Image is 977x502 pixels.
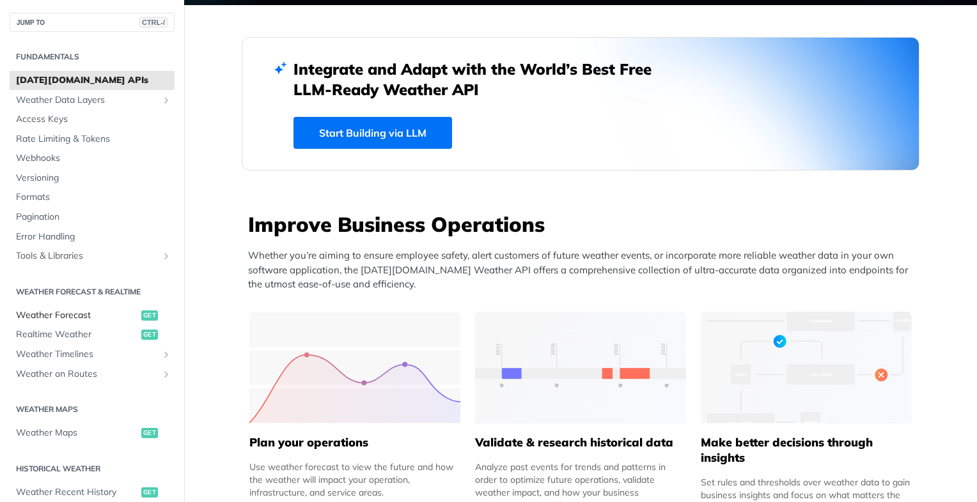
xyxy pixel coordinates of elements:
a: Error Handling [10,227,175,247]
a: Pagination [10,208,175,227]
span: Rate Limiting & Tokens [16,133,171,146]
a: Realtime Weatherget [10,325,175,344]
h2: Weather Forecast & realtime [10,286,175,298]
span: get [141,310,158,321]
img: a22d113-group-496-32x.svg [701,312,912,423]
a: Versioning [10,169,175,188]
span: CTRL-/ [139,17,168,27]
a: Rate Limiting & Tokens [10,130,175,149]
a: Weather Forecastget [10,306,175,325]
h2: Weather Maps [10,404,175,415]
span: Pagination [16,211,171,224]
a: Weather on RoutesShow subpages for Weather on Routes [10,365,175,384]
h2: Historical Weather [10,463,175,475]
h5: Make better decisions through insights [701,435,912,466]
span: Realtime Weather [16,328,138,341]
span: Tools & Libraries [16,250,158,262]
a: Weather Data LayersShow subpages for Weather Data Layers [10,91,175,110]
span: Error Handling [16,231,171,243]
span: Webhooks [16,152,171,165]
span: get [141,428,158,438]
h2: Fundamentals [10,51,175,63]
h3: Improve Business Operations [248,210,919,238]
a: Tools & LibrariesShow subpages for Tools & Libraries [10,247,175,266]
span: Weather Data Layers [16,94,158,107]
a: [DATE][DOMAIN_NAME] APIs [10,71,175,90]
a: Weather Mapsget [10,423,175,443]
span: Weather Timelines [16,348,158,361]
a: Webhooks [10,149,175,168]
div: Use weather forecast to view the future and how the weather will impact your operation, infrastru... [249,460,460,499]
span: Weather Forecast [16,309,138,322]
img: 39565e8-group-4962x.svg [249,312,460,423]
h2: Integrate and Adapt with the World’s Best Free LLM-Ready Weather API [293,59,671,100]
span: get [141,487,158,498]
span: Formats [16,191,171,204]
img: 13d7ca0-group-496-2.svg [475,312,686,423]
button: JUMP TOCTRL-/ [10,13,175,32]
span: get [141,330,158,340]
button: Show subpages for Tools & Libraries [161,251,171,261]
button: Show subpages for Weather Data Layers [161,95,171,105]
h5: Plan your operations [249,435,460,450]
p: Whether you’re aiming to ensure employee safety, alert customers of future weather events, or inc... [248,248,919,292]
span: Weather Maps [16,427,138,439]
a: Weather Recent Historyget [10,483,175,502]
span: Weather on Routes [16,368,158,381]
span: Access Keys [16,113,171,126]
a: Start Building via LLM [293,117,452,149]
a: Formats [10,188,175,207]
a: Weather TimelinesShow subpages for Weather Timelines [10,345,175,364]
button: Show subpages for Weather Timelines [161,349,171,360]
span: Weather Recent History [16,486,138,499]
button: Show subpages for Weather on Routes [161,369,171,379]
a: Access Keys [10,110,175,129]
span: [DATE][DOMAIN_NAME] APIs [16,74,171,87]
h5: Validate & research historical data [475,435,686,450]
span: Versioning [16,172,171,185]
